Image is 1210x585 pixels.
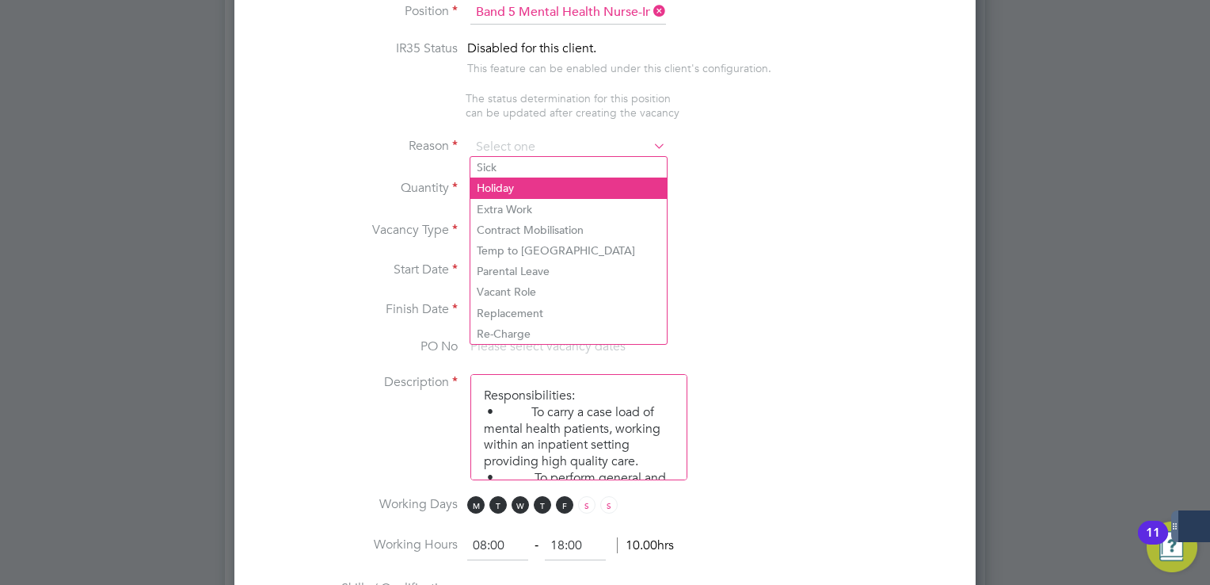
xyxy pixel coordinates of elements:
[467,57,771,75] div: This feature can be enabled under this client's configuration.
[1146,533,1160,553] div: 11
[470,199,667,220] li: Extra Work
[260,374,458,391] label: Description
[1147,522,1197,572] button: Open Resource Center, 11 new notifications
[260,138,458,155] label: Reason
[470,157,667,178] li: Sick
[470,1,666,25] input: Search for...
[470,240,667,261] li: Temp to [GEOGRAPHIC_DATA]
[260,222,458,239] label: Vacancy Type
[260,40,458,57] label: IR35 Status
[260,537,458,553] label: Working Hours
[470,261,667,281] li: Parental Leave
[260,496,458,513] label: Working Days
[489,496,507,514] span: T
[260,338,458,355] label: PO No
[578,496,595,514] span: S
[467,40,596,56] span: Disabled for this client.
[467,532,528,560] input: 08:00
[470,136,666,159] input: Select one
[260,180,458,197] label: Quantity
[260,3,458,20] label: Position
[467,496,485,514] span: M
[470,323,667,344] li: Re-Charge
[470,338,626,354] span: Please select vacancy dates
[470,220,667,240] li: Contract Mobilisation
[470,281,667,302] li: Vacant Role
[534,496,551,514] span: T
[470,178,667,198] li: Holiday
[600,496,618,514] span: S
[466,91,679,120] span: The status determination for this position can be updated after creating the vacancy
[556,496,573,514] span: F
[512,496,529,514] span: W
[470,303,667,323] li: Replacement
[531,537,542,553] span: ‐
[617,537,674,553] span: 10.00hrs
[545,532,606,560] input: 17:00
[260,301,458,318] label: Finish Date
[260,262,458,278] label: Start Date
